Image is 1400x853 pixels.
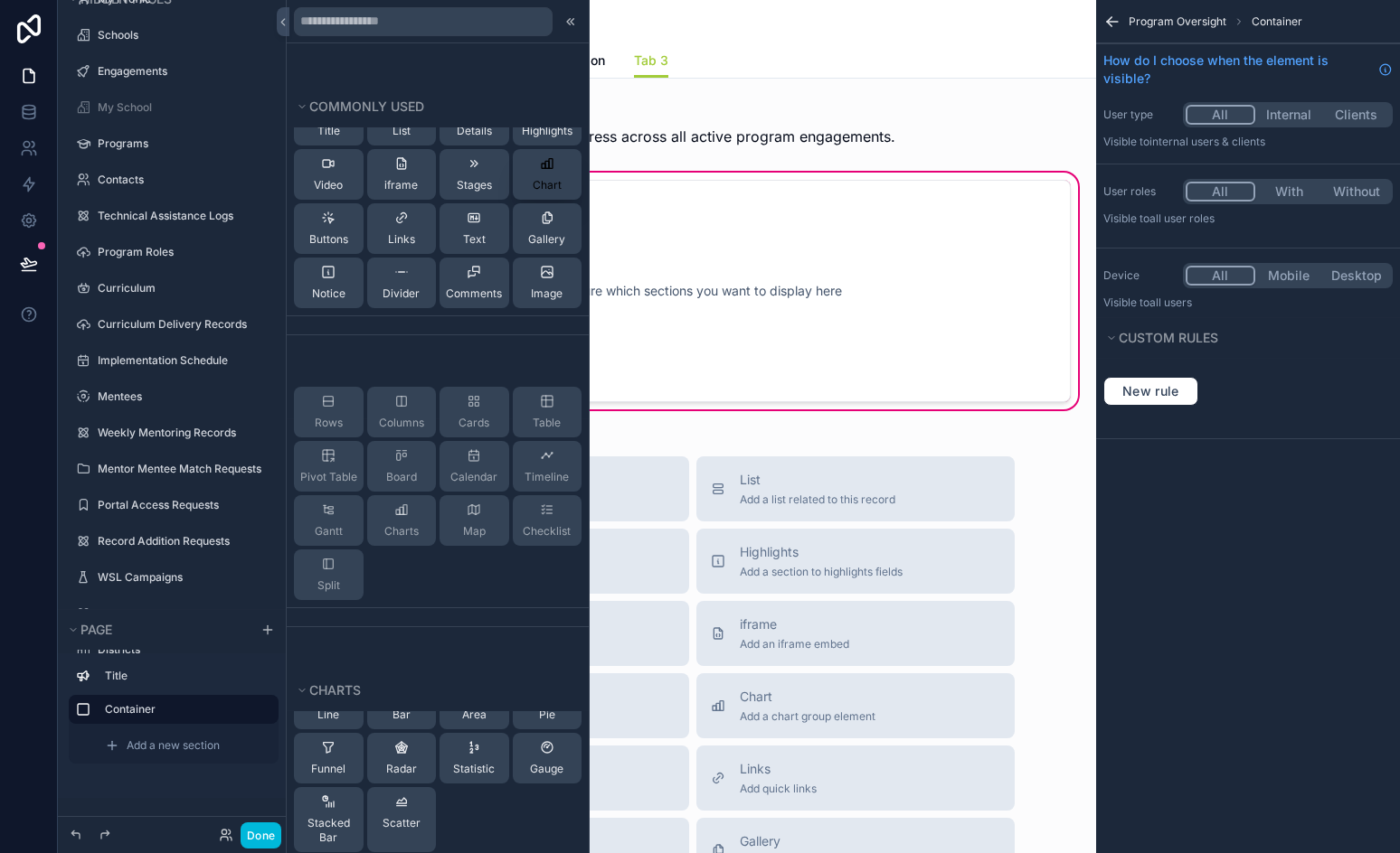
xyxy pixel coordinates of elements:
[317,578,340,593] span: Split
[315,524,343,539] span: Gantt
[294,549,364,600] button: Split
[386,762,417,776] span: Radar
[98,136,268,151] label: Programs
[440,203,509,254] button: Text
[539,708,555,722] span: Pie
[98,100,268,115] label: My School
[696,529,1015,594] button: HighlightsAdd a section to highlights fields
[740,637,849,651] span: Add an iframe embed
[98,173,268,187] label: Contacts
[740,615,849,633] span: iframe
[98,353,268,368] label: Implementation Schedule
[513,733,582,783] button: Gauge
[457,124,492,138] span: Details
[634,44,668,79] a: Tab 3
[367,441,437,492] button: Board
[523,524,571,539] span: Checklist
[379,416,424,430] span: Columns
[513,387,582,437] button: Table
[98,426,268,440] label: Weekly Mentoring Records
[525,470,569,484] span: Timeline
[1149,135,1265,148] span: Internal users & clients
[315,416,343,430] span: Rows
[440,258,509,308] button: Comments
[450,470,497,484] span: Calendar
[440,733,509,783] button: Statistic
[462,708,487,722] span: Area
[740,471,895,489] span: List
[367,733,437,783] button: Radar
[98,606,275,621] label: Teen PEP Peer Educator Enrollment
[65,617,250,642] button: Page
[98,534,268,548] label: Record Addition Requests
[740,782,817,796] span: Add quick links
[513,258,582,308] button: Image
[740,688,875,706] span: Chart
[1322,105,1390,125] button: Clients
[1103,377,1198,406] button: New rule
[294,386,571,411] button: Tables
[1103,211,1393,226] p: Visible to
[453,762,495,776] span: Statistic
[696,601,1015,666] button: iframeAdd an iframe embed
[1186,266,1255,286] button: All
[294,787,364,852] button: Stacked Bar
[384,524,419,539] span: Charts
[1149,211,1215,225] span: All user roles
[367,258,437,308] button: Divider
[98,570,268,585] label: WSL Campaigns
[446,286,502,301] span: Comments
[311,762,345,776] span: Funnel
[294,733,364,783] button: Funnel
[1129,14,1226,29] span: Program Oversight
[459,416,489,430] span: Cards
[105,669,264,683] label: Title
[317,708,339,722] span: Line
[1119,330,1218,345] span: Custom rules
[513,495,582,546] button: Checklist
[1186,105,1255,125] button: All
[317,124,340,138] span: Title
[1186,182,1255,202] button: All
[98,245,268,259] label: Program Roles
[294,387,364,437] button: Rows
[463,524,486,539] span: Map
[1103,295,1393,310] p: Visible to
[384,178,418,192] span: iframe
[98,317,268,332] label: Curriculum Delivery Records
[740,760,817,778] span: Links
[531,286,563,301] span: Image
[388,232,415,247] span: Links
[58,653,289,782] div: scrollable content
[345,210,1041,372] div: Configure which sections you want to display here
[1322,266,1390,286] button: Desktop
[312,286,345,301] span: Notice
[1322,182,1390,202] button: Without
[1103,52,1371,88] span: How do I choose when the element is visible?
[1255,266,1323,286] button: Mobile
[522,124,572,138] span: Highlights
[1103,135,1393,149] p: Visible to
[1252,14,1302,29] span: Container
[309,682,361,698] span: Charts
[1103,108,1176,122] label: User type
[98,64,268,79] label: Engagements
[301,816,356,845] span: Stacked Bar
[294,441,364,492] button: Pivot Table
[383,816,421,830] span: Scatter
[513,203,582,254] button: Gallery
[367,787,437,852] button: Scatter
[696,456,1015,521] button: ListAdd a list related to this record
[1255,182,1323,202] button: With
[367,495,437,546] button: Charts
[98,389,268,404] a: Mentees
[1103,268,1176,283] label: Device
[98,209,268,223] a: Technical Assistance Logs
[740,832,854,850] span: Gallery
